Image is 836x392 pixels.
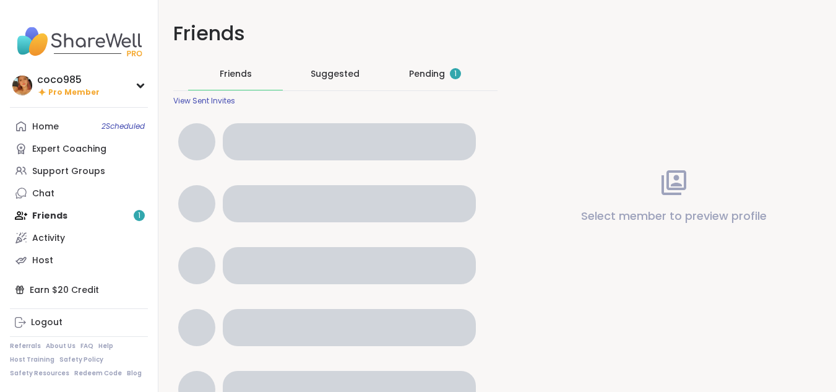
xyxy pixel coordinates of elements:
[32,143,106,155] div: Expert Coaching
[32,255,53,267] div: Host
[10,369,69,378] a: Safety Resources
[10,227,148,249] a: Activity
[101,121,145,131] span: 2 Scheduled
[74,369,122,378] a: Redeem Code
[32,188,54,200] div: Chat
[48,87,100,98] span: Pro Member
[454,69,457,79] span: 1
[10,311,148,334] a: Logout
[220,68,252,80] span: Friends
[98,342,113,351] a: Help
[173,20,498,48] h1: Friends
[10,20,148,63] img: ShareWell Nav Logo
[59,355,103,364] a: Safety Policy
[10,355,54,364] a: Host Training
[173,96,235,106] div: View Sent Invites
[32,121,59,133] div: Home
[581,207,767,225] p: Select member to preview profile
[46,342,75,351] a: About Us
[311,68,360,80] span: Suggested
[409,68,461,80] div: Pending
[80,342,93,351] a: FAQ
[10,182,148,204] a: Chat
[10,249,148,271] a: Host
[32,165,105,178] div: Support Groups
[37,73,100,87] div: coco985
[12,76,32,95] img: coco985
[10,137,148,160] a: Expert Coaching
[10,115,148,137] a: Home2Scheduled
[31,316,62,329] div: Logout
[10,342,41,351] a: Referrals
[32,232,65,245] div: Activity
[127,369,142,378] a: Blog
[10,279,148,301] div: Earn $20 Credit
[10,160,148,182] a: Support Groups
